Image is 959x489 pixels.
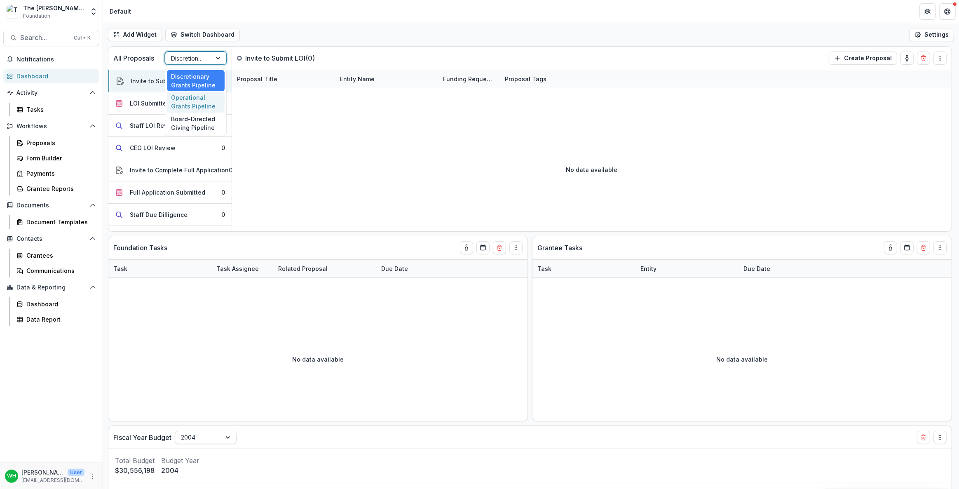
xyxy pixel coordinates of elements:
div: Related Proposal [273,264,333,273]
div: LOI Submitted [130,99,170,108]
button: LOI Submitted0 [108,92,232,115]
div: Wes Hadley [7,473,16,479]
div: CEO LOI Review [130,143,176,152]
div: Entity Name [335,75,380,83]
div: Proposal Title [232,70,335,88]
p: Invite to Submit LOI ( 0 ) [245,53,315,63]
div: Task Assignee [211,264,264,273]
button: Create Proposal [829,52,897,65]
div: 0 [221,210,225,219]
button: Delete card [917,241,930,254]
button: More [88,471,98,481]
div: Entity Name [335,70,438,88]
span: Activity [16,89,86,96]
div: The [PERSON_NAME] Foundation Data Sandbox [23,4,84,12]
button: Open Data & Reporting [3,281,99,294]
div: Due Date [376,260,438,277]
button: Open Contacts [3,232,99,245]
button: Drag [509,241,523,254]
nav: breadcrumb [106,5,134,17]
button: toggle-assigned-to-me [884,241,897,254]
div: Funding Requested [438,70,500,88]
img: The Frist Foundation Data Sandbox [7,5,20,18]
div: Entity [635,260,739,277]
p: User [68,469,84,476]
p: [EMAIL_ADDRESS][DOMAIN_NAME] [21,477,84,484]
button: Calendar [900,241,914,254]
div: Communications [26,266,93,275]
p: All Proposals [113,53,154,63]
div: Task [108,260,211,277]
p: Fiscal Year Budget [113,433,171,442]
button: Notifications [3,53,99,66]
div: 0 [229,166,232,174]
button: Open Workflows [3,120,99,133]
div: Ctrl + K [72,33,92,42]
div: Document Templates [26,218,93,226]
button: Switch Dashboard [165,28,240,41]
button: Delete card [917,52,930,65]
div: Grantee Reports [26,184,93,193]
a: Payments [13,167,99,180]
div: Due Date [739,260,800,277]
p: [PERSON_NAME] [21,468,64,477]
p: $30,556,198 [115,465,155,475]
span: Workflows [16,123,86,130]
div: Proposal Tags [500,70,603,88]
div: Board-Directed Giving Pipeline [167,113,225,134]
button: Get Help [939,3,956,20]
button: Settings [909,28,954,41]
button: Delete card [493,241,506,254]
p: No data available [566,165,618,174]
div: Operational Grants Pipeline [167,91,225,113]
span: Data & Reporting [16,284,86,291]
button: Drag [933,431,947,444]
div: Related Proposal [273,260,376,277]
p: Total Budget [115,456,155,465]
button: Search... [3,30,99,46]
div: Task [108,264,132,273]
div: Form Builder [26,154,93,162]
a: Data Report [13,313,99,326]
button: Delete card [917,431,930,444]
a: Tasks [13,103,99,116]
div: Task [532,260,635,277]
div: Task Assignee [211,260,273,277]
button: CEO LOI Review0 [108,137,232,159]
button: Invite to Complete Full Application0 [108,159,232,181]
span: Notifications [16,56,96,63]
div: Task [532,264,556,273]
div: Due Date [739,264,775,273]
a: Proposals [13,136,99,150]
div: Grantees [26,251,93,260]
div: Proposal Tags [500,75,551,83]
button: Calendar [476,241,490,254]
a: Form Builder [13,151,99,165]
span: Documents [16,202,86,209]
div: 0 [221,143,225,152]
p: Grantee Tasks [537,243,582,253]
div: Proposals [26,139,93,147]
button: Drag [933,241,947,254]
span: Search... [20,34,69,42]
div: Staff LOI Review [130,121,178,130]
div: Invite to Submit LOI [131,77,187,85]
span: Contacts [16,235,86,242]
button: Full Application Submitted0 [108,181,232,204]
p: Budget Year [161,456,199,465]
div: Full Application Submitted [130,188,205,197]
div: Due Date [376,264,413,273]
div: Invite to Complete Full Application [130,166,229,174]
a: Grantee Reports [13,182,99,195]
div: Entity [635,264,661,273]
button: toggle-assigned-to-me [460,241,473,254]
button: Staff Due Dilligence0 [108,204,232,226]
a: Grantees [13,249,99,262]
